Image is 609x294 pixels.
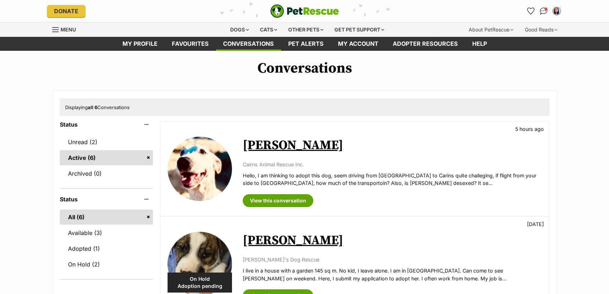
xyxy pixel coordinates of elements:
[115,37,165,51] a: My profile
[329,23,389,37] div: Get pet support
[60,210,153,225] a: All (6)
[60,225,153,240] a: Available (3)
[520,23,562,37] div: Good Reads
[243,256,542,263] p: [PERSON_NAME]'s Dog Rescue
[60,150,153,165] a: Active (6)
[553,8,560,15] img: SY Ho profile pic
[60,134,153,150] a: Unread (2)
[243,232,343,249] a: [PERSON_NAME]
[464,23,518,37] div: About PetRescue
[465,37,494,51] a: Help
[243,194,313,207] a: View this conversation
[88,104,97,110] strong: all 6
[538,5,550,17] a: Conversations
[551,5,562,17] button: My account
[60,166,153,181] a: Archived (0)
[168,273,232,293] div: On Hold
[52,23,81,35] a: Menu
[168,137,232,201] img: Alexis
[515,125,544,133] p: 5 hours ago
[243,137,343,153] a: [PERSON_NAME]
[270,4,339,18] img: logo-e224e6f780fb5917bec1dbf3a21bbac754714ae5b6737aabdf751b685950b380.svg
[225,23,254,37] div: Dogs
[525,5,537,17] a: Favourites
[60,241,153,256] a: Adopted (1)
[60,257,153,272] a: On Hold (2)
[243,172,542,187] p: Hello, I am thinking to adopt this dog, seem driving from [GEOGRAPHIC_DATA] to Carins quite chall...
[527,220,544,228] p: [DATE]
[165,37,216,51] a: Favourites
[255,23,282,37] div: Cats
[540,8,547,15] img: chat-41dd97257d64d25036548639549fe6c8038ab92f7586957e7f3b1b290dea8141.svg
[61,26,76,33] span: Menu
[243,267,542,282] p: I live in a house with a garden 145 sq m. No kid, I leave alone. I am in [GEOGRAPHIC_DATA]. Can c...
[65,104,130,110] span: Displaying Conversations
[243,161,542,168] p: Cairns Animal Rescue Inc.
[331,37,386,51] a: My account
[47,5,86,17] a: Donate
[216,37,281,51] a: conversations
[281,37,331,51] a: Pet alerts
[60,121,153,128] header: Status
[270,4,339,18] a: PetRescue
[386,37,465,51] a: Adopter resources
[60,196,153,202] header: Status
[283,23,328,37] div: Other pets
[168,283,232,290] span: Adoption pending
[525,5,562,17] ul: Account quick links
